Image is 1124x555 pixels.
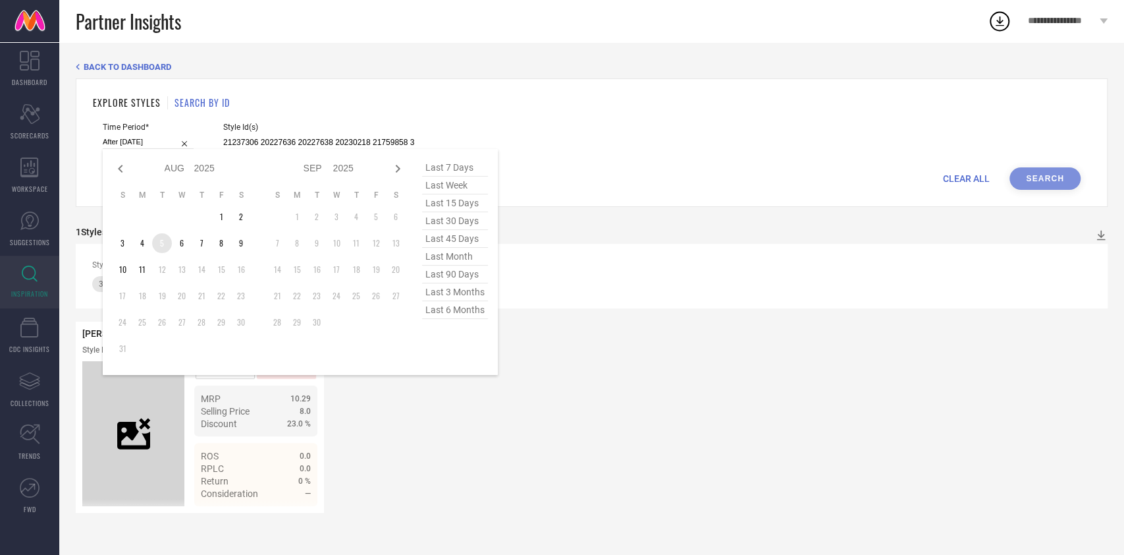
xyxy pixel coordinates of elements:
span: Style Id(s) [223,123,414,132]
td: Fri Aug 22 2025 [211,286,231,306]
span: last 3 months [422,283,488,301]
span: 8.0 [300,407,311,416]
td: Sun Sep 07 2025 [267,233,287,253]
span: 0.0 [300,452,311,461]
td: Sun Sep 28 2025 [267,312,287,332]
span: ROS [201,451,219,461]
a: Details [268,512,311,523]
th: Monday [287,190,307,200]
td: Wed Aug 20 2025 [172,286,192,306]
span: last 15 days [422,194,488,212]
td: Fri Aug 01 2025 [211,207,231,227]
div: Style Ids [92,260,1091,270]
span: FWD [24,504,36,514]
div: Click to view image [82,361,184,506]
td: Wed Aug 06 2025 [172,233,192,253]
td: Fri Sep 19 2025 [366,260,386,279]
td: Sun Aug 03 2025 [113,233,132,253]
span: TRENDS [18,451,41,461]
span: 23.0 % [287,419,311,428]
td: Sat Aug 02 2025 [231,207,251,227]
span: [PERSON_NAME] [82,328,153,339]
div: Open download list [988,9,1011,33]
td: Tue Aug 26 2025 [152,312,172,332]
td: Fri Aug 15 2025 [211,260,231,279]
td: Mon Sep 15 2025 [287,260,307,279]
span: Time Period* [103,123,194,132]
td: Wed Sep 10 2025 [327,233,346,253]
span: Return [201,476,228,486]
td: Tue Sep 23 2025 [307,286,327,306]
td: Tue Aug 05 2025 [152,233,172,253]
span: DASHBOARD [12,77,47,87]
td: Thu Aug 21 2025 [192,286,211,306]
span: Details [281,512,311,523]
th: Sunday [267,190,287,200]
span: 10.29 [290,394,311,403]
th: Tuesday [307,190,327,200]
span: SUGGESTIONS [10,237,50,247]
td: Thu Aug 28 2025 [192,312,211,332]
th: Saturday [231,190,251,200]
td: Sun Aug 17 2025 [113,286,132,306]
td: Wed Aug 13 2025 [172,260,192,279]
span: last 7 days [422,159,488,177]
td: Sat Aug 16 2025 [231,260,251,279]
td: Mon Aug 04 2025 [132,233,152,253]
td: Thu Sep 25 2025 [346,286,366,306]
td: Sun Aug 24 2025 [113,312,132,332]
td: Tue Sep 09 2025 [307,233,327,253]
span: SCORECARDS [11,131,49,140]
th: Friday [366,190,386,200]
td: Tue Sep 30 2025 [307,312,327,332]
td: Mon Sep 01 2025 [287,207,307,227]
td: Sat Aug 09 2025 [231,233,251,253]
th: Friday [211,190,231,200]
span: COLLECTIONS [11,398,49,408]
td: Fri Sep 05 2025 [366,207,386,227]
td: Wed Sep 17 2025 [327,260,346,279]
td: Sat Aug 30 2025 [231,312,251,332]
span: — [305,489,311,498]
td: Sat Aug 23 2025 [231,286,251,306]
td: Wed Sep 03 2025 [327,207,346,227]
td: Thu Sep 18 2025 [346,260,366,279]
td: Mon Aug 11 2025 [132,260,152,279]
span: INSPIRATION [11,289,48,299]
span: last 30 days [422,212,488,230]
span: last 6 months [422,301,488,319]
td: Mon Aug 25 2025 [132,312,152,332]
td: Sat Sep 27 2025 [386,286,406,306]
input: Enter comma separated style ids e.g. 12345, 67890 [223,135,414,150]
span: Discount [201,419,237,429]
span: last 45 days [422,230,488,248]
td: Tue Sep 02 2025 [307,207,327,227]
td: Fri Aug 29 2025 [211,312,231,332]
th: Thursday [192,190,211,200]
td: Thu Sep 11 2025 [346,233,366,253]
td: Thu Aug 07 2025 [192,233,211,253]
td: Thu Aug 14 2025 [192,260,211,279]
td: Sat Sep 20 2025 [386,260,406,279]
span: BACK TO DASHBOARD [84,62,171,72]
td: Tue Aug 12 2025 [152,260,172,279]
span: 31105253 [99,279,136,289]
span: 0 % [298,477,311,486]
th: Tuesday [152,190,172,200]
td: Sat Sep 06 2025 [386,207,406,227]
span: last week [422,177,488,194]
div: 1 Styles [76,227,107,237]
span: CDC INSIGHTS [9,344,50,354]
span: 0.0 [300,464,311,473]
div: Style ID: 31105253 [82,345,147,355]
th: Saturday [386,190,406,200]
div: Back TO Dashboard [76,62,1108,72]
td: Wed Aug 27 2025 [172,312,192,332]
span: Consideration [201,488,258,499]
h1: EXPLORE STYLES [93,96,161,109]
td: Fri Aug 08 2025 [211,233,231,253]
th: Thursday [346,190,366,200]
span: WORKSPACE [12,184,48,194]
td: Sun Aug 31 2025 [113,339,132,359]
td: Wed Sep 24 2025 [327,286,346,306]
